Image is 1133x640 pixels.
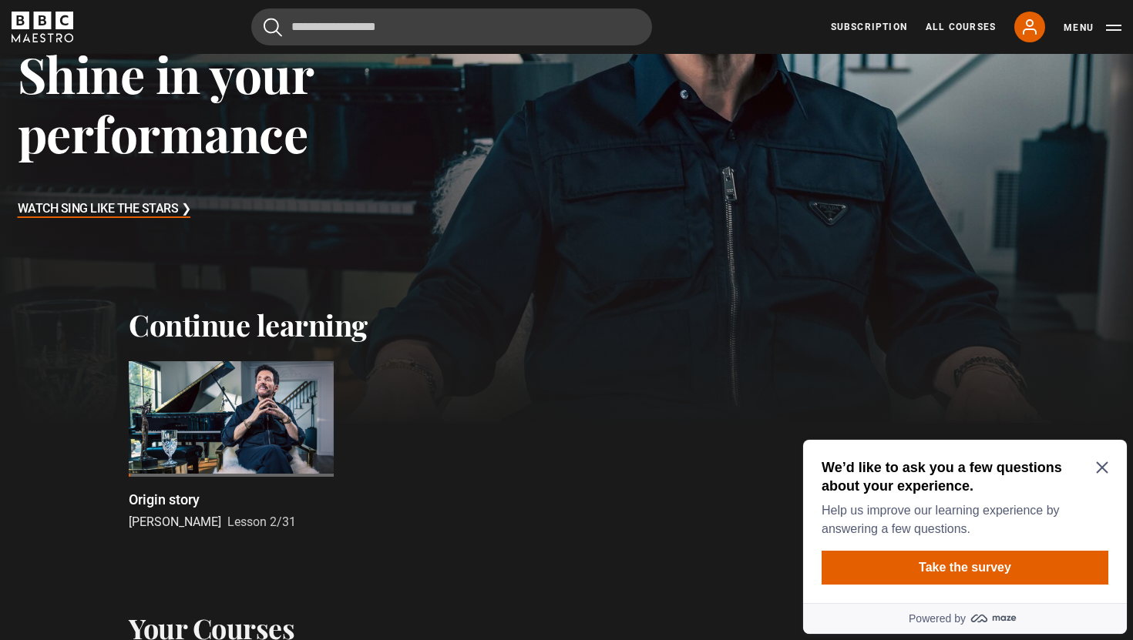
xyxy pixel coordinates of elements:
a: All Courses [926,20,996,34]
a: Powered by maze [6,169,330,200]
button: Submit the search query [264,18,282,37]
p: Help us improve our learning experience by answering a few questions. [25,68,305,105]
h3: Shine in your performance [18,44,454,163]
h3: Watch Sing Like the Stars ❯ [18,198,191,221]
h2: We’d like to ask you a few questions about your experience. [25,25,305,62]
span: [PERSON_NAME] [129,514,221,529]
a: Subscription [831,20,907,34]
button: Close Maze Prompt [299,28,311,40]
svg: BBC Maestro [12,12,73,42]
p: Origin story [129,489,200,510]
button: Toggle navigation [1064,20,1121,35]
div: Optional study invitation [6,6,330,200]
a: Origin story [PERSON_NAME] Lesson 2/31 [129,361,334,531]
button: Take the survey [25,117,311,151]
span: Lesson 2/31 [227,514,296,529]
input: Search [251,8,652,45]
h2: Continue learning [129,307,1004,343]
